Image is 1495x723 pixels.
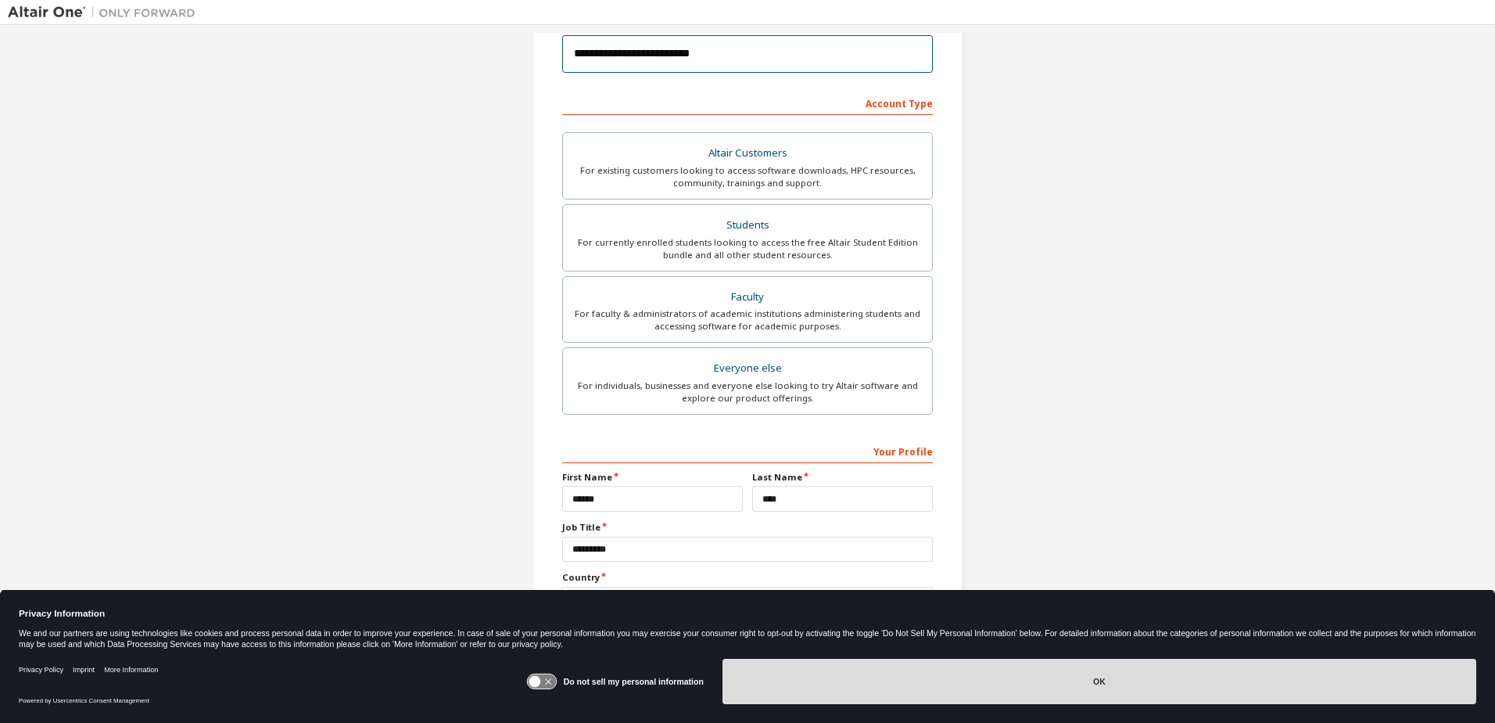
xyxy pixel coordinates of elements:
[572,308,923,333] div: For faculty & administrators of academic institutions administering students and accessing softwa...
[572,358,923,379] div: Everyone else
[562,438,933,463] div: Your Profile
[572,164,923,189] div: For existing customers looking to access software downloads, HPC resources, community, trainings ...
[572,214,923,236] div: Students
[572,379,923,405] div: For individuals, businesses and everyone else looking to try Altair software and explore our prod...
[572,142,923,164] div: Altair Customers
[572,236,923,261] div: For currently enrolled students looking to access the free Altair Student Edition bundle and all ...
[562,571,933,584] label: Country
[752,471,933,484] label: Last Name
[572,286,923,308] div: Faculty
[562,521,933,534] label: Job Title
[8,5,203,20] img: Altair One
[562,90,933,115] div: Account Type
[562,471,743,484] label: First Name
